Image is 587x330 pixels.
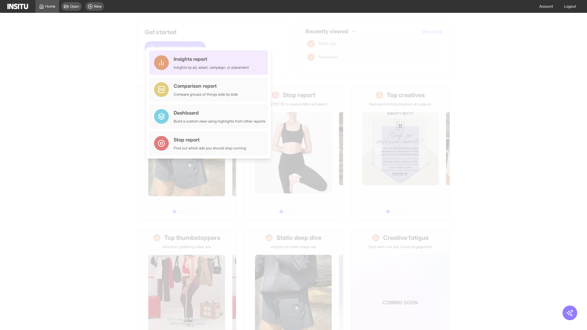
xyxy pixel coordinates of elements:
[174,146,246,151] div: Find out which ads you should stop running
[174,136,246,143] div: Stop report
[70,4,79,9] span: Open
[45,4,55,9] span: Home
[94,4,102,9] span: New
[174,65,249,70] div: Insights by ad, adset, campaign, or placement
[174,92,238,97] div: Compare groups of things side by side
[174,109,265,116] div: Dashboard
[7,4,28,9] img: Logo
[174,82,238,90] div: Comparison report
[174,55,249,63] div: Insights report
[174,119,265,124] div: Build a custom view using highlights from other reports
